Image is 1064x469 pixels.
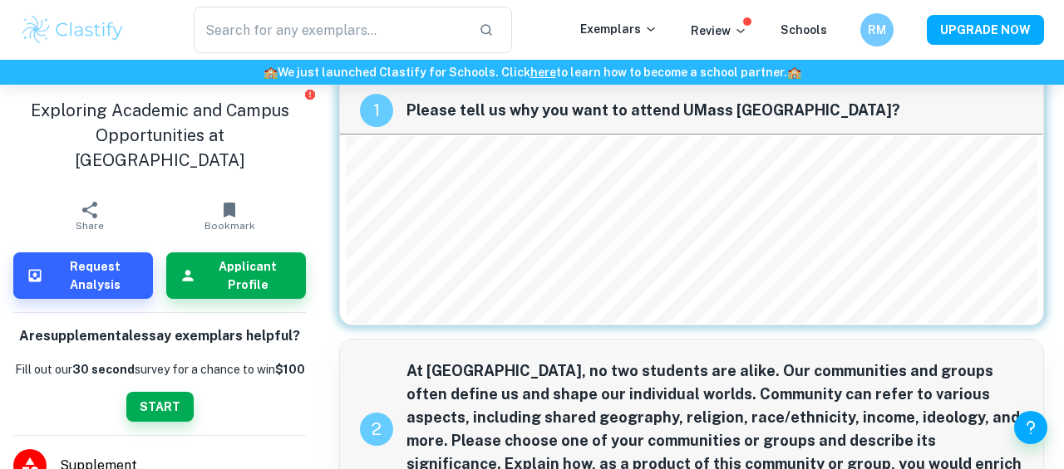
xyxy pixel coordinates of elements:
h1: Exploring Academic and Campus Opportunities at [GEOGRAPHIC_DATA] [13,98,306,173]
span: 🏫 [787,66,801,79]
h6: RM [868,21,887,39]
b: 30 second [72,363,135,376]
button: Request Analysis [13,252,153,299]
button: Bookmark [160,193,299,239]
button: UPGRADE NOW [927,15,1044,45]
button: Share [20,193,160,239]
img: Clastify logo [20,13,126,46]
p: Exemplars [580,20,658,38]
button: Help and Feedback [1014,411,1047,444]
span: Please tell us why you want to attend UMass [GEOGRAPHIC_DATA]? [406,99,1023,122]
a: here [530,66,556,79]
div: recipe [360,94,393,127]
button: Applicant Profile [166,252,306,299]
button: RM [860,13,894,46]
button: START [126,392,194,422]
h6: Are supplemental essay exemplars helpful? [19,326,300,347]
input: Search for any exemplars... [194,7,465,53]
a: Schools [781,23,827,37]
span: Bookmark [204,220,255,232]
p: Review [691,22,747,40]
h6: We just launched Clastify for Schools. Click to learn how to become a school partner. [3,63,1061,81]
h6: Applicant Profile [203,257,293,294]
div: recipe [360,413,393,446]
h6: Request Analysis [50,257,140,294]
strong: $100 [275,363,305,376]
button: Report issue [303,88,316,100]
span: 🏫 [264,66,278,79]
span: Share [76,220,104,232]
p: Fill out our survey for a chance to win [15,360,305,379]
